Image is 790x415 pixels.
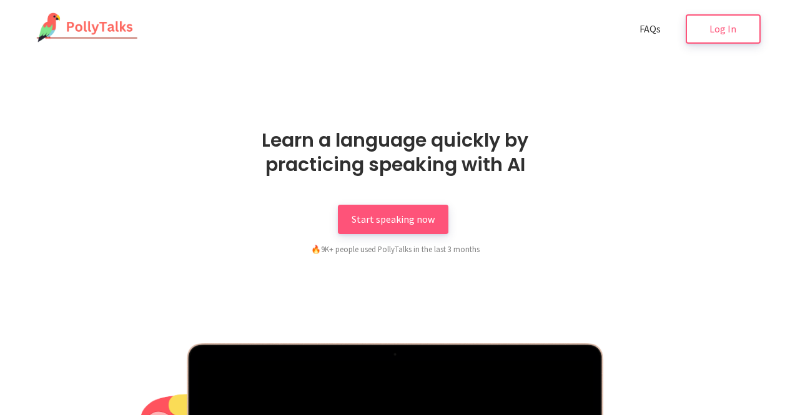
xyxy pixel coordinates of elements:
[224,128,567,177] h1: Learn a language quickly by practicing speaking with AI
[352,213,435,225] span: Start speaking now
[30,12,139,44] img: PollyTalks Logo
[626,14,674,44] a: FAQs
[338,205,448,234] a: Start speaking now
[686,14,761,44] a: Log In
[245,243,545,255] div: 9K+ people used PollyTalks in the last 3 months
[311,244,321,254] span: fire
[639,22,661,35] span: FAQs
[709,22,736,35] span: Log In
